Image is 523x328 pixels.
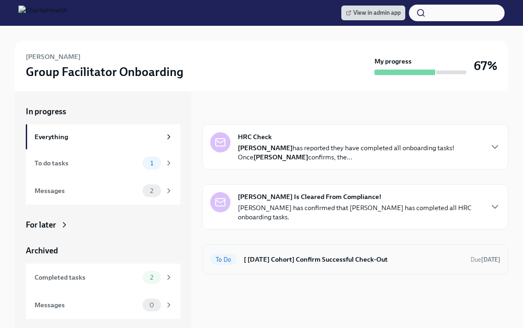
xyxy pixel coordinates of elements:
a: Completed tasks2 [26,264,180,291]
img: CharlieHealth [18,6,67,20]
a: Messages0 [26,291,180,319]
div: Everything [34,132,161,142]
div: Completed tasks [34,272,139,282]
strong: [DATE] [481,256,500,263]
a: To do tasks1 [26,149,180,177]
p: has reported they have completed all onboarding tasks! Once confirms, the... [238,143,482,162]
span: 2 [144,274,159,281]
span: 1 [145,160,159,167]
h6: [ [DATE] Cohort] Confirm Successful Check-Out [244,254,463,264]
strong: [PERSON_NAME] [253,153,308,161]
div: In progress [202,106,243,117]
a: Everything [26,124,180,149]
a: Messages2 [26,177,180,205]
strong: My progress [374,57,412,66]
div: To do tasks [34,158,139,168]
div: Messages [34,300,139,310]
a: To Do[ [DATE] Cohort] Confirm Successful Check-OutDue[DATE] [210,252,500,267]
h6: [PERSON_NAME] [26,52,80,62]
span: To Do [210,256,236,263]
span: 0 [144,302,160,309]
a: View in admin app [341,6,405,20]
h3: 67% [474,58,497,74]
strong: HRC Check [238,132,272,141]
span: 2 [144,187,159,194]
strong: [PERSON_NAME] Is Cleared From Compliance! [238,192,381,201]
strong: [PERSON_NAME] [238,144,293,152]
a: In progress [26,106,180,117]
a: Archived [26,245,180,256]
p: [PERSON_NAME] has confirmed that [PERSON_NAME] has completed all HRC onboarding tasks. [238,203,482,222]
div: Messages [34,186,139,196]
h3: Group Facilitator Onboarding [26,64,184,80]
span: View in admin app [346,8,401,18]
a: For later [26,219,180,230]
span: Due [471,256,500,263]
div: For later [26,219,56,230]
span: August 23rd, 2025 09:00 [471,255,500,264]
